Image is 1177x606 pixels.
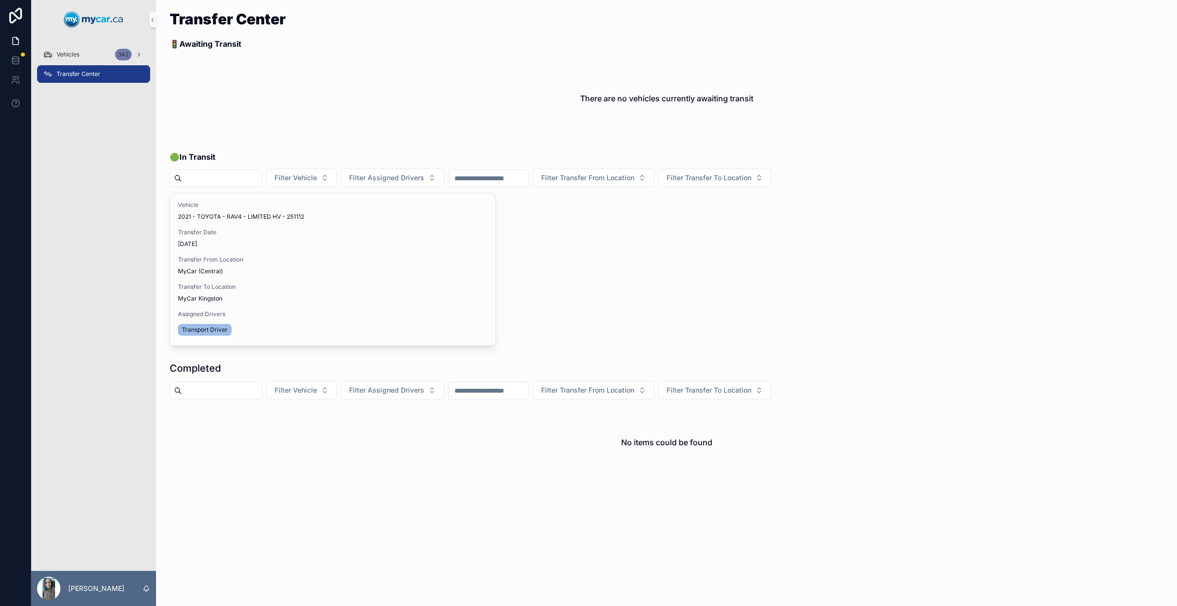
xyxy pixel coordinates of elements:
p: [PERSON_NAME] [68,584,124,593]
span: Transfer From Location [178,256,488,264]
img: App logo [64,12,123,27]
span: Filter Assigned Drivers [349,385,424,395]
a: Vehicles342 [37,46,150,63]
span: Vehicles [57,51,79,58]
h1: Transfer Center [170,12,286,26]
span: Vehicle [178,201,488,209]
a: Transfer Center [37,65,150,83]
button: Select Button [341,381,444,399]
button: Select Button [266,381,337,399]
button: Select Button [658,169,771,187]
span: Filter Transfer From Location [541,173,634,183]
button: Select Button [341,169,444,187]
button: Select Button [266,169,337,187]
strong: In Transit [179,152,216,162]
span: Filter Vehicle [275,385,317,395]
span: [DATE] [178,240,488,248]
span: Filter Transfer To Location [667,173,751,183]
span: 🟢 [170,151,216,163]
span: Filter Vehicle [275,173,317,183]
span: Filter Transfer From Location [541,385,634,395]
span: 2021 - TOYOTA - RAV4 - LIMITED HV - 251112 [178,213,304,221]
span: Transfer Center [57,70,100,78]
span: Assigned Drivers [178,310,488,318]
div: 342 [115,49,132,60]
span: Transfer To Location [178,283,488,291]
span: Transport Driver [182,326,228,334]
button: Select Button [658,381,771,399]
button: Select Button [533,169,654,187]
h2: No items could be found [621,436,712,448]
span: Transfer Date [178,228,488,236]
button: Select Button [533,381,654,399]
span: MyCar (Central) [178,267,223,275]
strong: Awaiting Transit [179,39,241,49]
span: Filter Assigned Drivers [349,173,424,183]
p: 🚦 [170,38,286,50]
span: Filter Transfer To Location [667,385,751,395]
span: MyCar Kingston [178,295,222,303]
h2: There are no vehicles currently awaiting transit [580,93,753,104]
h1: Completed [170,361,221,375]
a: Vehicle2021 - TOYOTA - RAV4 - LIMITED HV - 251112Transfer Date[DATE]Transfer From LocationMyCar (... [170,193,496,346]
div: scrollable content [31,39,156,95]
